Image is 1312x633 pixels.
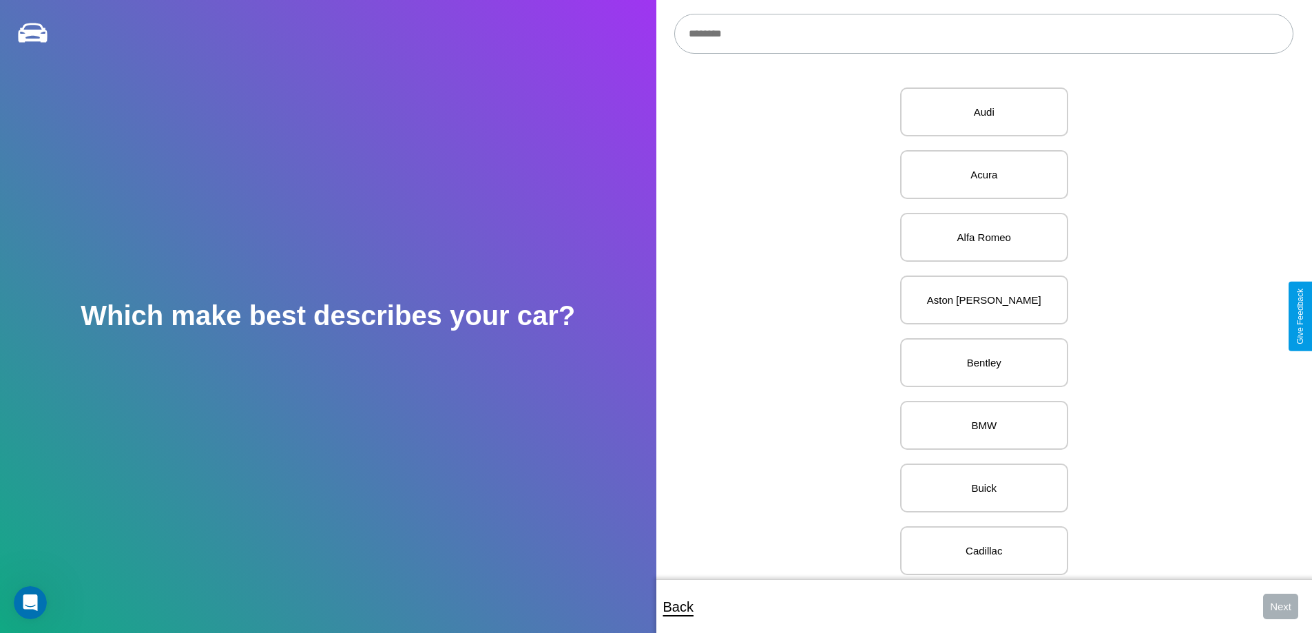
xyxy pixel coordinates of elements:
[915,228,1053,247] p: Alfa Romeo
[1295,289,1305,344] div: Give Feedback
[1263,594,1298,619] button: Next
[81,300,575,331] h2: Which make best describes your car?
[915,416,1053,435] p: BMW
[915,291,1053,309] p: Aston [PERSON_NAME]
[915,165,1053,184] p: Acura
[14,586,47,619] iframe: Intercom live chat
[915,353,1053,372] p: Bentley
[915,479,1053,497] p: Buick
[915,103,1053,121] p: Audi
[915,541,1053,560] p: Cadillac
[663,594,694,619] p: Back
